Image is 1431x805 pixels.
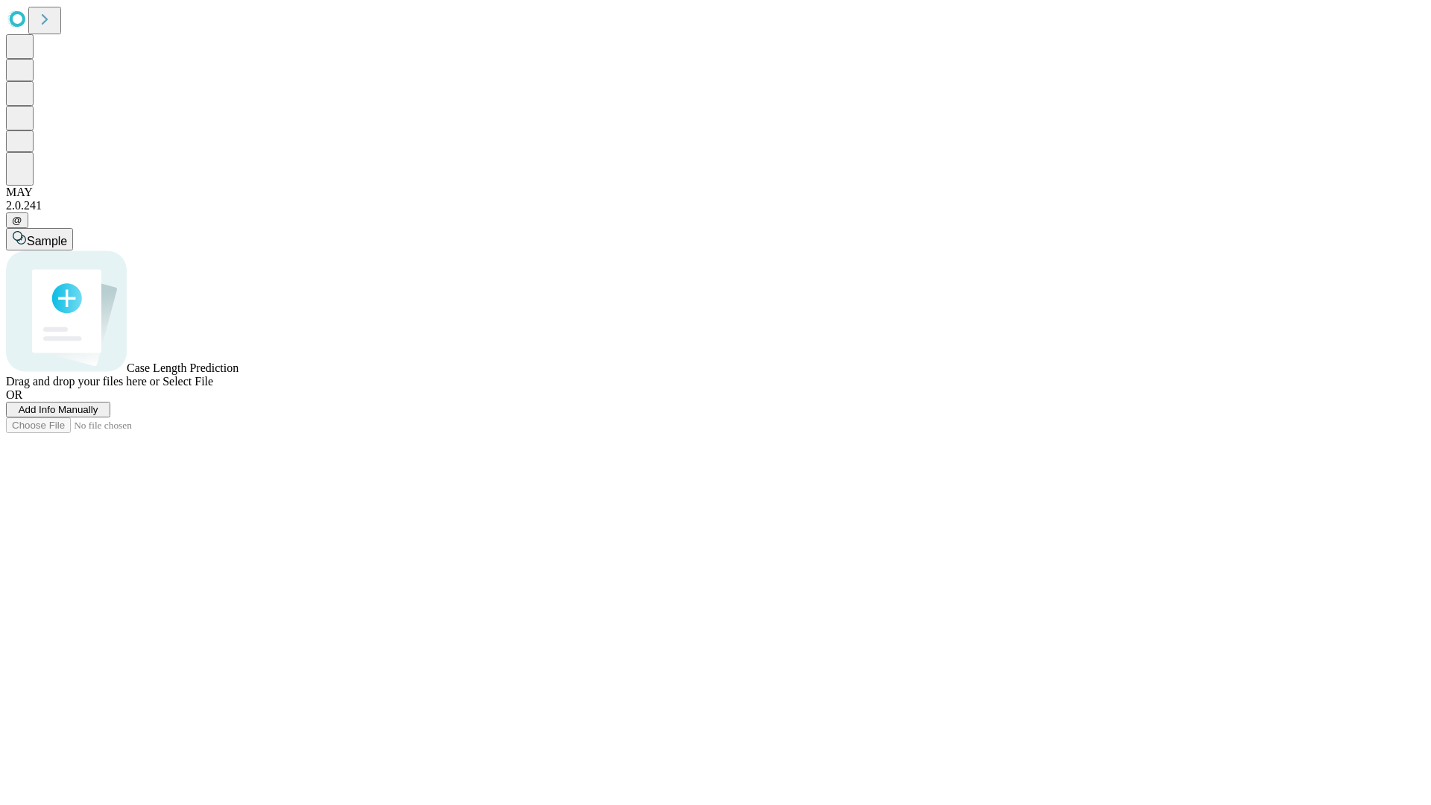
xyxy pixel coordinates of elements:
span: Drag and drop your files here or [6,375,159,388]
button: Add Info Manually [6,402,110,417]
div: 2.0.241 [6,199,1425,212]
span: Sample [27,235,67,247]
span: Select File [162,375,213,388]
span: Case Length Prediction [127,362,238,374]
span: Add Info Manually [19,404,98,415]
span: OR [6,388,22,401]
span: @ [12,215,22,226]
div: MAY [6,186,1425,199]
button: @ [6,212,28,228]
button: Sample [6,228,73,250]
